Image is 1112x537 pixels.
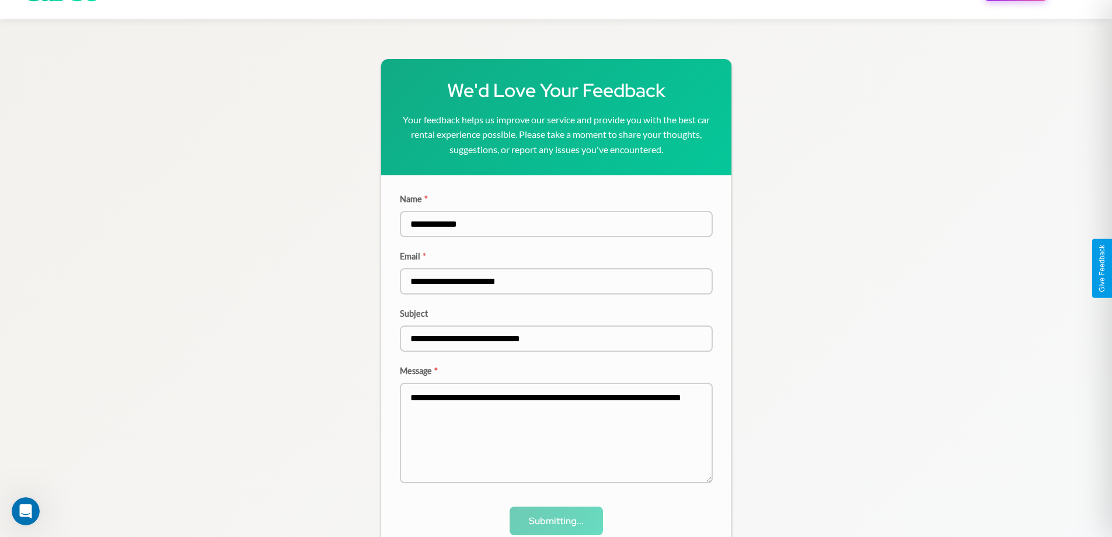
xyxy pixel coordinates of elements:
label: Message [400,366,713,376]
label: Subject [400,309,713,318]
button: Submitting... [510,507,603,535]
div: Give Feedback [1098,245,1106,292]
label: Email [400,251,713,261]
label: Name [400,194,713,204]
h1: We'd Love Your Feedback [400,78,713,103]
iframe: Intercom live chat [12,497,40,525]
p: Your feedback helps us improve our service and provide you with the best car rental experience po... [400,112,713,157]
